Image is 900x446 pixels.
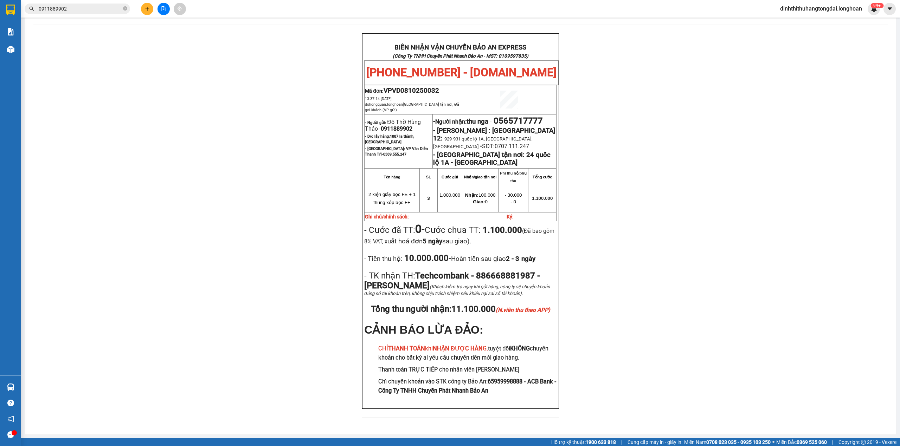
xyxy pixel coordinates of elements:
span: Techcombank - 886668881987 - [PERSON_NAME] [364,271,540,290]
span: VPVD0810250032 [384,87,439,94]
strong: Tên hàng [384,175,400,179]
input: Tìm tên, số ĐT hoặc mã đơn [39,5,122,13]
strong: Tổng cước [533,175,552,179]
span: aim [177,6,182,11]
span: 1087 la thành, [GEOGRAPHIC_DATA] [365,134,414,144]
span: 0911889902 [381,125,412,132]
span: Đồ Thờ Hùng Thảo - [365,119,421,132]
span: caret-down [887,6,893,12]
strong: 1900 633 818 [586,439,616,445]
span: uất hoá đơn sau giao). [387,237,471,245]
span: Hỗ trợ kỹ thuật: [551,438,616,446]
span: - [480,142,482,150]
strong: 0 [415,222,422,236]
strong: - D/c lấy hàng: [365,134,414,144]
span: - [GEOGRAPHIC_DATA]: VP Văn Điển Thanh Trì- [365,146,428,157]
span: thu nga [467,118,488,125]
strong: - [GEOGRAPHIC_DATA] tận nơi: [433,151,525,159]
strong: 5 ngày [423,237,442,245]
strong: 2 - 3 [506,255,535,263]
sup: 653 [870,3,883,8]
strong: 10.000.000 [403,253,449,263]
em: (N.viên thu theo APP) [496,307,550,313]
strong: THANH TOÁN [388,345,425,352]
strong: 0369 525 060 [797,439,827,445]
span: CHỈ khi G, [378,345,488,352]
span: dinhthithuhangtongdai.longhoan [774,4,868,13]
span: notification [7,415,14,422]
span: 1.000.000 [439,192,460,198]
strong: SL [426,175,431,179]
img: icon-new-feature [871,6,877,12]
span: | [621,438,622,446]
strong: 65959998888 - ACB Bank - Công Ty TNHH Chuyển Phát Nhanh Bảo An [378,378,557,394]
span: - 0 [510,199,516,204]
img: warehouse-icon [7,46,14,53]
span: 0707.111.247 [495,143,529,150]
span: - [415,222,425,236]
span: (Khách kiểm tra ngay khi gửi hàng, công ty sẽ chuyển khoản đúng số tài khoản trên, không chịu trá... [364,284,550,296]
span: CẢNH BÁO LỪA ĐẢO: [364,323,483,336]
strong: KHÔNG [510,345,530,352]
span: plus [145,6,150,11]
span: ⚪️ [772,441,774,444]
span: close-circle [123,6,127,11]
button: aim [174,3,186,15]
strong: (Công Ty TNHH Chuyển Phát Nhanh Bảo An - MST: 0109597835) [393,53,528,59]
button: plus [141,3,153,15]
h3: tuyệt đối chuyển khoản cho bất kỳ ai yêu cầu chuyển tiền mới giao hàng. [378,344,557,362]
span: question-circle [7,400,14,406]
strong: Phí thu hộ/phụ thu [500,171,527,183]
strong: Ký: [507,214,514,219]
button: caret-down [883,3,896,15]
span: 929-931 quốc lộ 1A, [GEOGRAPHIC_DATA], [GEOGRAPHIC_DATA] [433,136,533,149]
span: - [488,118,494,125]
h3: Thanh toán TRỰC TIẾP cho nhân viên [PERSON_NAME] [378,365,557,374]
span: 100.000 [465,192,496,198]
span: - [403,253,535,263]
strong: 0708 023 035 - 0935 103 250 [706,439,771,445]
span: 0 [473,199,487,204]
span: - 30.000 [505,192,522,198]
span: 0565717777 [494,116,543,126]
span: 0389.555.247 [383,152,406,157]
strong: Giao: [473,199,485,204]
span: 11.100.000 [451,304,550,314]
span: - Tiền thu hộ: [364,255,403,263]
span: Mã đơn: [365,88,439,94]
span: [PHONE_NUMBER] - [DOMAIN_NAME] [366,66,557,79]
span: Tổng thu người nhận: [371,304,550,314]
span: Hoàn tiền sau giao [451,255,535,263]
span: ngày [521,255,535,263]
span: Người nhận: [435,118,488,125]
span: search [29,6,34,11]
span: 1.100.000 [532,196,553,201]
span: [GEOGRAPHIC_DATA] tận nơi, Đã gọi khách (VP gửi) [365,102,459,112]
span: Cung cấp máy in - giấy in: [628,438,682,446]
strong: Ghi chú/chính sách: [365,214,409,219]
span: message [7,431,14,438]
span: close-circle [123,6,127,12]
button: file-add [157,3,170,15]
span: Miền Nam [684,438,771,446]
span: - Cước đã TT: [364,225,424,235]
span: dohongquan.longhoan [365,102,459,112]
span: | [832,438,833,446]
h3: Chỉ chuyển khoản vào STK công ty Bảo An: [378,377,557,395]
strong: Cước gửi [442,175,458,179]
strong: 1.100.000 [483,225,522,235]
strong: 24 quốc lộ 1A - [GEOGRAPHIC_DATA] [433,151,551,166]
strong: - Người gửi: [365,120,386,125]
strong: BIÊN NHẬN VẬN CHUYỂN BẢO AN EXPRESS [394,44,526,51]
span: 2 kiện giấy bọc FE + 1 thùng xốp bọc FE [368,192,416,205]
span: 3 [427,196,430,201]
span: SĐT: [482,143,495,150]
span: Miền Bắc [776,438,827,446]
span: file-add [161,6,166,11]
img: logo-vxr [6,5,15,15]
img: solution-icon [7,28,14,35]
strong: Nhận/giao tận nơi [464,175,496,179]
span: (Đã bao gồm 8% VAT, x [364,228,554,245]
span: - TK nhận TH: [364,271,415,281]
strong: NHẬN ĐƯỢC HÀN [433,345,483,352]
